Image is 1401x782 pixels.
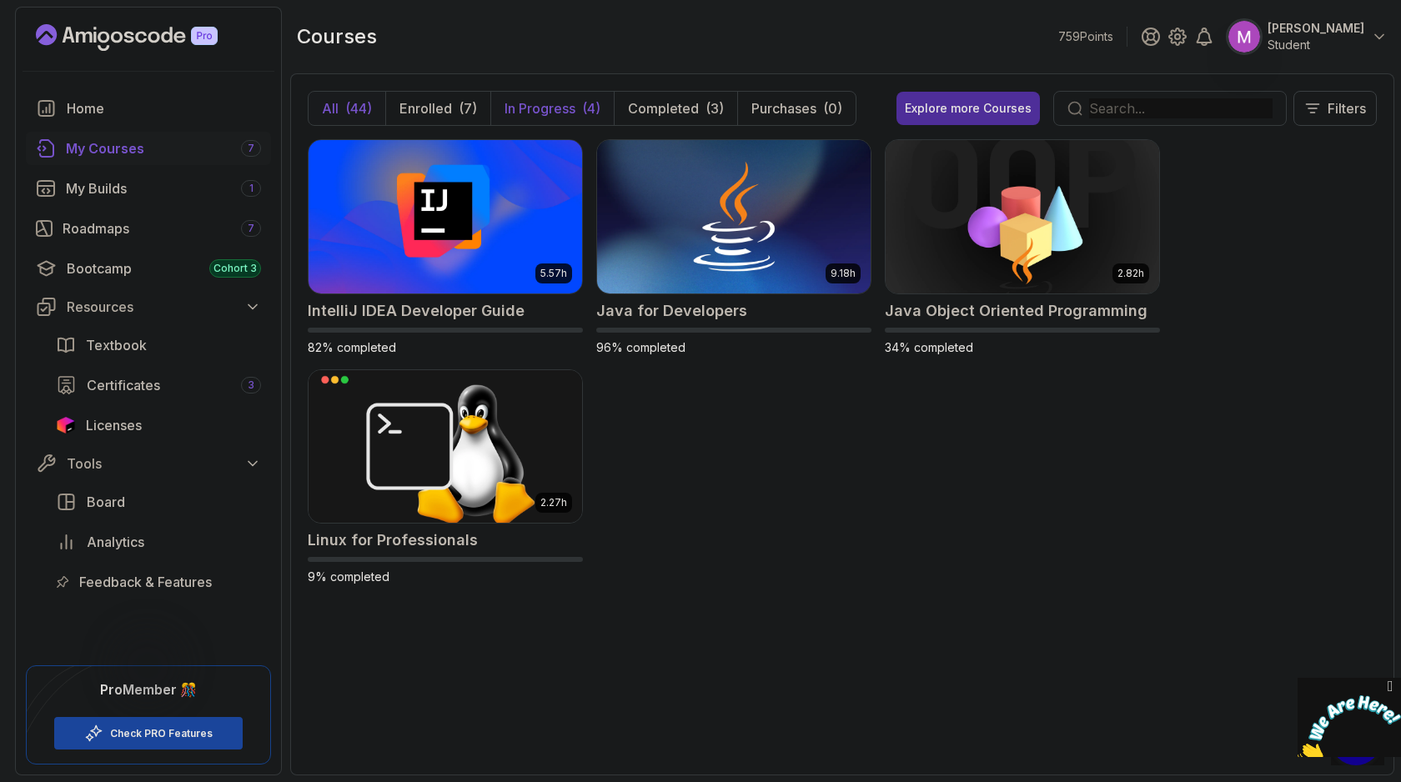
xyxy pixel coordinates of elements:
[26,449,271,479] button: Tools
[831,267,856,280] p: 9.18h
[308,340,396,354] span: 82% completed
[46,485,271,519] a: board
[26,92,271,125] a: home
[582,98,600,118] div: (4)
[308,299,525,323] h2: IntelliJ IDEA Developer Guide
[309,92,385,125] button: All(44)
[505,98,575,118] p: In Progress
[309,370,582,524] img: Linux for Professionals card
[886,140,1159,293] img: Java Object Oriented Programming card
[322,98,339,118] p: All
[66,138,261,158] div: My Courses
[706,98,724,118] div: (3)
[596,340,685,354] span: 96% completed
[26,132,271,165] a: courses
[308,139,583,356] a: IntelliJ IDEA Developer Guide card5.57hIntelliJ IDEA Developer Guide82% completed
[1293,91,1377,126] button: Filters
[737,92,856,125] button: Purchases(0)
[110,727,213,740] a: Check PRO Features
[308,369,583,586] a: Linux for Professionals card2.27hLinux for Professionals9% completed
[249,182,254,195] span: 1
[26,252,271,285] a: bootcamp
[490,92,614,125] button: In Progress(4)
[248,378,254,392] span: 3
[36,24,256,51] a: Landing page
[46,409,271,442] a: licenses
[26,292,271,322] button: Resources
[248,142,254,155] span: 7
[885,340,973,354] span: 34% completed
[885,299,1147,323] h2: Java Object Oriented Programming
[1228,21,1260,53] img: user profile image
[1228,20,1388,53] button: user profile image[PERSON_NAME]Student
[53,716,244,750] button: Check PRO Features
[67,454,261,474] div: Tools
[823,98,842,118] div: (0)
[308,529,478,552] h2: Linux for Professionals
[87,492,125,512] span: Board
[213,262,257,275] span: Cohort 3
[614,92,737,125] button: Completed(3)
[905,100,1032,117] div: Explore more Courses
[385,92,490,125] button: Enrolled(7)
[297,23,377,50] h2: courses
[596,139,871,356] a: Java for Developers card9.18hJava for Developers96% completed
[1089,98,1273,118] input: Search...
[63,218,261,238] div: Roadmaps
[1268,37,1364,53] p: Student
[46,328,271,362] a: textbook
[26,212,271,245] a: roadmaps
[751,98,816,118] p: Purchases
[345,98,372,118] div: (44)
[67,98,261,118] div: Home
[540,267,567,280] p: 5.57h
[87,375,160,395] span: Certificates
[885,139,1160,356] a: Java Object Oriented Programming card2.82hJava Object Oriented Programming34% completed
[459,98,477,118] div: (7)
[248,222,254,235] span: 7
[628,98,699,118] p: Completed
[896,92,1040,125] button: Explore more Courses
[87,532,144,552] span: Analytics
[399,98,452,118] p: Enrolled
[596,299,747,323] h2: Java for Developers
[309,140,582,293] img: IntelliJ IDEA Developer Guide card
[46,525,271,559] a: analytics
[1058,28,1113,45] p: 759 Points
[46,565,271,599] a: feedback
[46,368,271,402] a: certificates
[1298,678,1401,757] iframe: chat widget
[540,496,567,509] p: 2.27h
[1328,98,1366,118] p: Filters
[56,417,76,434] img: jetbrains icon
[86,415,142,435] span: Licenses
[1117,267,1144,280] p: 2.82h
[67,297,261,317] div: Resources
[1268,20,1364,37] p: [PERSON_NAME]
[86,335,147,355] span: Textbook
[308,569,389,584] span: 9% completed
[26,172,271,205] a: builds
[597,140,871,293] img: Java for Developers card
[79,572,212,592] span: Feedback & Features
[67,258,261,278] div: Bootcamp
[66,178,261,198] div: My Builds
